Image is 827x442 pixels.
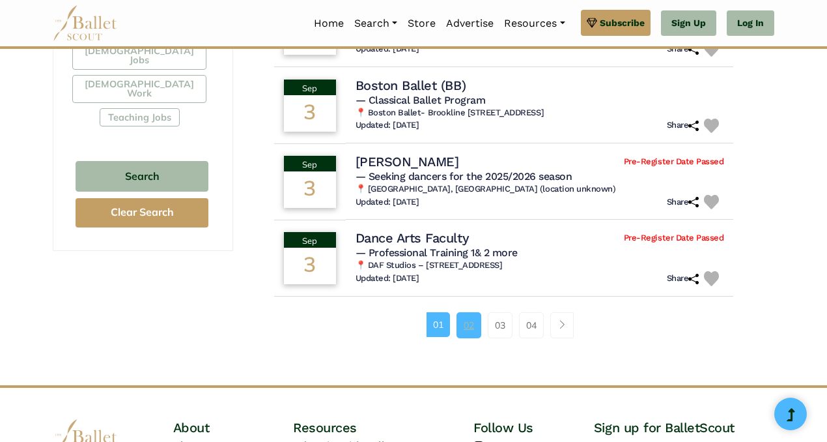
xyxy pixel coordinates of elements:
[441,10,499,37] a: Advertise
[475,246,518,259] a: & 2 more
[402,10,441,37] a: Store
[284,171,336,208] div: 3
[427,312,450,337] a: 01
[349,10,402,37] a: Search
[356,77,466,94] h4: Boston Ballet (BB)
[581,10,651,36] a: Subscribe
[356,260,724,271] h6: 📍 DAF Studios – [STREET_ADDRESS]
[293,419,473,436] h4: Resources
[624,233,723,244] span: Pre-Register Date Passed
[594,419,774,436] h4: Sign up for BalletScout
[667,44,699,55] h6: Share
[488,312,512,338] a: 03
[727,10,774,37] a: Log In
[356,170,572,183] span: — Seeking dancers for the 2025/2026 season
[356,184,724,195] h6: 📍 [GEOGRAPHIC_DATA], [GEOGRAPHIC_DATA] (location unknown)
[356,246,518,259] span: — Professional Training 1
[309,10,349,37] a: Home
[600,16,645,30] span: Subscribe
[356,197,419,208] h6: Updated: [DATE]
[284,80,336,95] div: Sep
[624,156,723,168] span: Pre-Register Date Passed
[427,312,581,338] nav: Page navigation example
[499,10,570,37] a: Resources
[356,153,459,170] h4: [PERSON_NAME]
[76,198,208,228] button: Clear Search
[667,120,699,131] h6: Share
[456,312,481,338] a: 02
[587,16,597,30] img: gem.svg
[173,419,294,436] h4: About
[473,419,594,436] h4: Follow Us
[519,312,544,338] a: 04
[356,273,419,284] h6: Updated: [DATE]
[356,44,419,55] h6: Updated: [DATE]
[356,94,486,106] span: — Classical Ballet Program
[356,229,469,246] h4: Dance Arts Faculty
[284,156,336,171] div: Sep
[661,10,716,37] a: Sign Up
[284,248,336,284] div: 3
[356,108,724,119] h6: 📍 Boston Ballet- Brookline [STREET_ADDRESS]
[284,232,336,248] div: Sep
[284,95,336,132] div: 3
[356,120,419,131] h6: Updated: [DATE]
[667,273,699,284] h6: Share
[667,197,699,208] h6: Share
[76,161,208,192] button: Search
